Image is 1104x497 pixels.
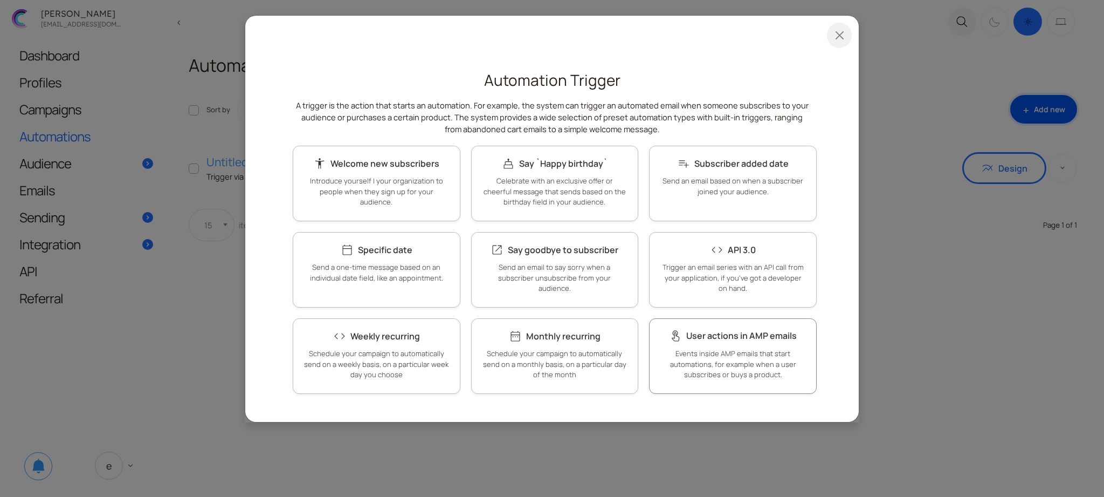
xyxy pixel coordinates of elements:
[649,146,817,221] a: playlist_add Subscriber added date Send an email based on when a subscriber joined your audience.
[694,158,789,169] span: Subscriber added date
[330,158,439,169] span: Welcome new subscribers
[526,330,601,342] span: Monthly recurring
[471,146,639,221] a: cake Say `Happy birthday` Celebrate with an exclusive offer or cheerful message that sends based ...
[293,146,460,221] a: accessibility_new Welcome new subscribers Introduce yourself | your organization to people when t...
[333,330,346,343] i: code
[482,262,627,294] p: Send an email to say sorry when a subscriber unsubscribe from your audience.
[649,318,817,394] a: touch_app User actions in AMP emails Events inside AMP emails that start automations, for example...
[649,232,817,308] a: code API 3.0 Trigger an email series with an API call from your application, if you've got a deve...
[508,244,618,256] span: Say goodbye to subscriber
[827,23,852,48] button: Close
[358,244,412,256] span: Specific date
[341,243,354,256] i: calendar_today
[304,262,449,283] p: Send a one-time message based on an individual date field, like an appointment.
[491,243,503,256] i: launch
[471,232,639,308] a: launch Say goodbye to subscriber Send an email to say sorry when a subscriber unsubscribe from yo...
[471,318,639,394] a: date_range Monthly recurring Schedule your campaign to automatically send on a monthly basis, on ...
[293,70,811,91] h2: Automation Trigger
[686,330,797,342] span: User actions in AMP emails
[677,157,690,170] i: playlist_add
[313,157,326,170] i: accessibility_new
[660,262,805,294] p: Trigger an email series with an API call from your application, if you've got a developer on hand.
[669,330,682,343] i: touch_app
[350,330,420,342] span: Weekly recurring
[304,176,449,208] p: Introduce yourself | your organization to people when they sign up for your audience.
[502,157,515,170] i: cake
[482,349,627,380] p: Schedule your campaign to automatically send on a monthly basis, on a particular day of the month
[519,158,608,169] span: Say `Happy birthday`
[293,318,460,394] a: code Weekly recurring Schedule your campaign to automatically send on a weekly basis, on a partic...
[293,232,460,308] a: calendar_today Specific date Send a one-time message based on an individual date field, like an a...
[293,99,811,135] p: A trigger is the action that starts an automation. For example, the system can trigger an automat...
[482,176,627,208] p: Celebrate with an exclusive offer or cheerful message that sends based on the birthday field in y...
[728,244,756,256] span: API 3.0
[660,176,805,197] p: Send an email based on when a subscriber joined your audience.
[660,349,805,380] p: Events inside AMP emails that start automations, for example when a user subscribes or buys a pro...
[304,349,449,380] p: Schedule your campaign to automatically send on a weekly basis, on a particular week day you choose
[509,330,522,343] i: date_range
[710,243,723,256] i: code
